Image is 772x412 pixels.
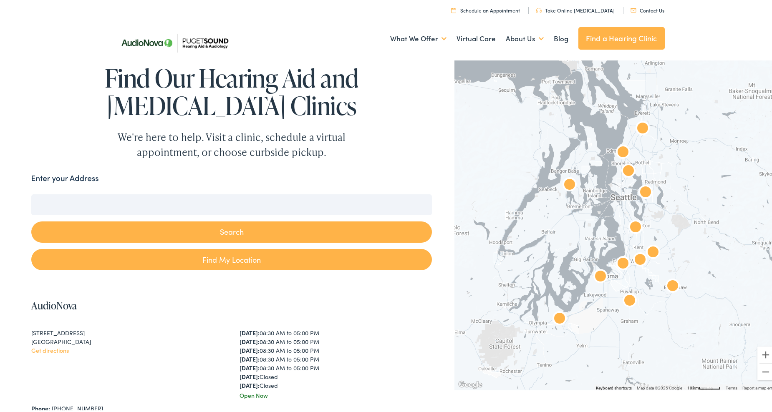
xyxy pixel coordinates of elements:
[240,389,432,398] div: Open Now
[631,7,636,11] img: utility icon
[506,22,544,53] a: About Us
[631,5,664,12] a: Contact Us
[663,275,683,295] div: AudioNova
[560,174,580,194] div: AudioNova
[31,344,69,353] a: Get directions
[618,160,638,180] div: AudioNova
[687,384,699,389] span: 10 km
[240,379,260,388] strong: [DATE]:
[613,253,633,273] div: AudioNova
[637,384,682,389] span: Map data ©2025 Google
[590,266,611,286] div: AudioNova
[390,22,447,53] a: What We Offer
[31,247,432,269] a: Find My Location
[31,220,432,241] button: Search
[726,384,737,389] a: Terms
[457,22,496,53] a: Virtual Care
[578,25,665,48] a: Find a Hearing Clinic
[550,308,570,328] div: AudioNova
[536,5,615,12] a: Take Online [MEDICAL_DATA]
[451,5,520,12] a: Schedule an Appointment
[633,118,653,138] div: Puget Sound Hearing Aid &#038; Audiology by AudioNova
[31,193,432,214] input: Enter your address or zip code
[620,290,640,310] div: AudioNova
[98,128,365,158] div: We're here to help. Visit a clinic, schedule a virtual appointment, or choose curbside pickup.
[613,141,633,161] div: AudioNova
[457,378,484,389] img: Google
[240,344,260,353] strong: [DATE]:
[31,402,50,411] strong: Phone:
[31,63,432,118] h1: Find Our Hearing Aid and [MEDICAL_DATA] Clinics
[240,362,260,370] strong: [DATE]:
[626,216,646,236] div: AudioNova
[636,181,656,201] div: AudioNova
[240,371,260,379] strong: [DATE]:
[457,378,484,389] a: Open this area in Google Maps (opens a new window)
[536,6,542,11] img: utility icon
[52,402,103,411] a: [PHONE_NUMBER]
[596,384,632,389] button: Keyboard shortcuts
[451,6,456,11] img: utility icon
[240,327,432,388] div: 08:30 AM to 05:00 PM 08:30 AM to 05:00 PM 08:30 AM to 05:00 PM 08:30 AM to 05:00 PM 08:30 AM to 0...
[31,336,224,344] div: [GEOGRAPHIC_DATA]
[240,336,260,344] strong: [DATE]:
[240,353,260,362] strong: [DATE]:
[31,327,224,336] div: [STREET_ADDRESS]
[643,241,663,261] div: AudioNova
[630,249,650,269] div: AudioNova
[554,22,568,53] a: Blog
[31,297,77,311] a: AudioNova
[240,327,260,335] strong: [DATE]:
[685,383,723,389] button: Map Scale: 10 km per 48 pixels
[31,171,99,183] label: Enter your Address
